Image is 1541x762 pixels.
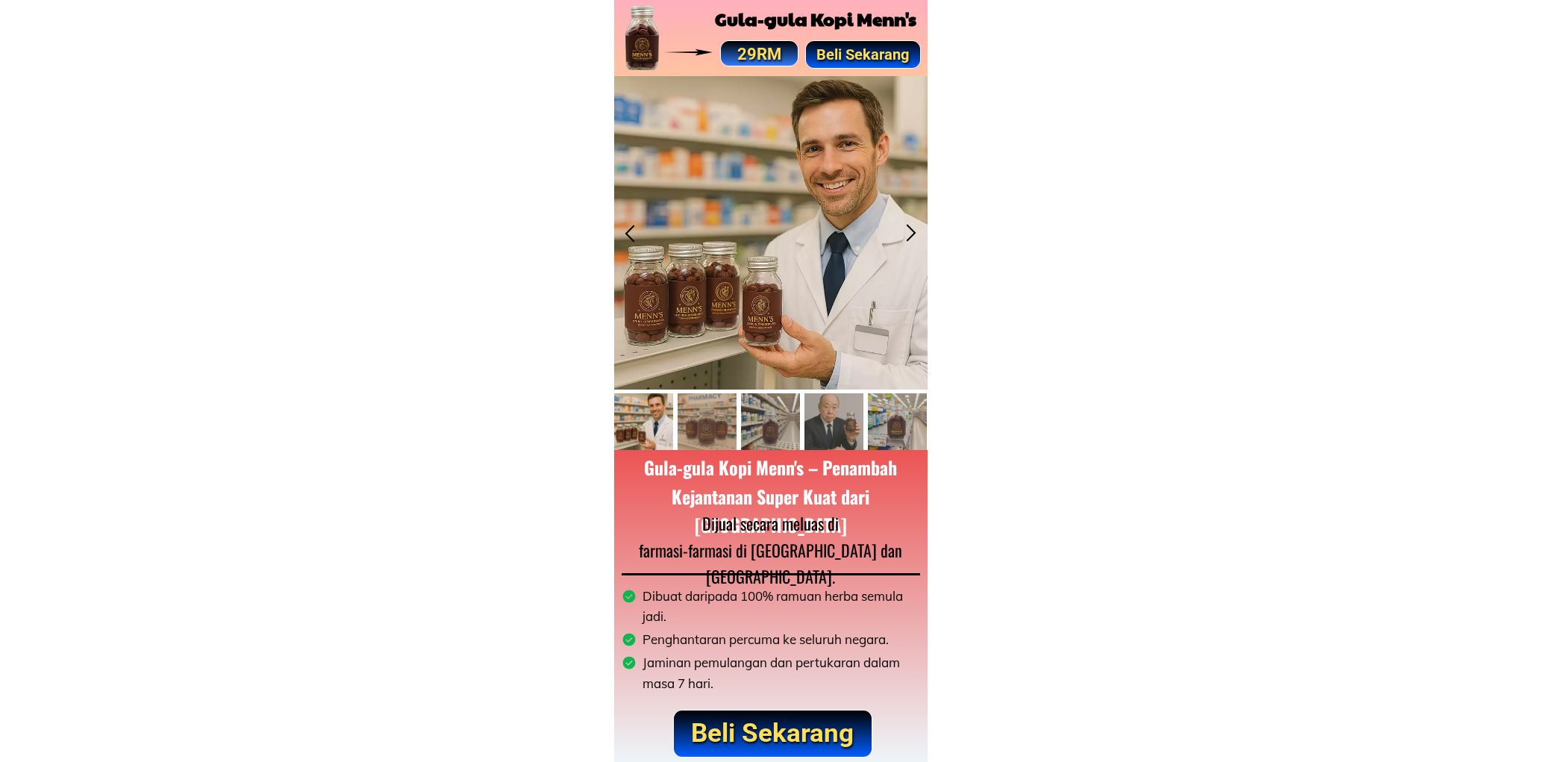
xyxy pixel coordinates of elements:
[622,586,925,629] li: Dibuat daripada 100% ramuan herba semula jadi.
[674,711,872,757] p: Beli Sekarang
[619,510,922,590] div: Dijual secara meluas di farmasi-farmasi di [GEOGRAPHIC_DATA] dan [GEOGRAPHIC_DATA].
[622,629,925,652] li: Penghantaran percuma ke seluruh negara.
[806,41,920,68] p: Beli Sekarang
[629,453,912,539] h2: Gula-gula Kopi Menn's – Penambah Kejantanan Super Kuat dari [GEOGRAPHIC_DATA]
[721,41,798,67] p: 29RM
[711,4,921,33] h2: Gula-gula Kopi Menn's
[622,652,925,693] li: Jaminan pemulangan dan pertukaran dalam masa 7 hari.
